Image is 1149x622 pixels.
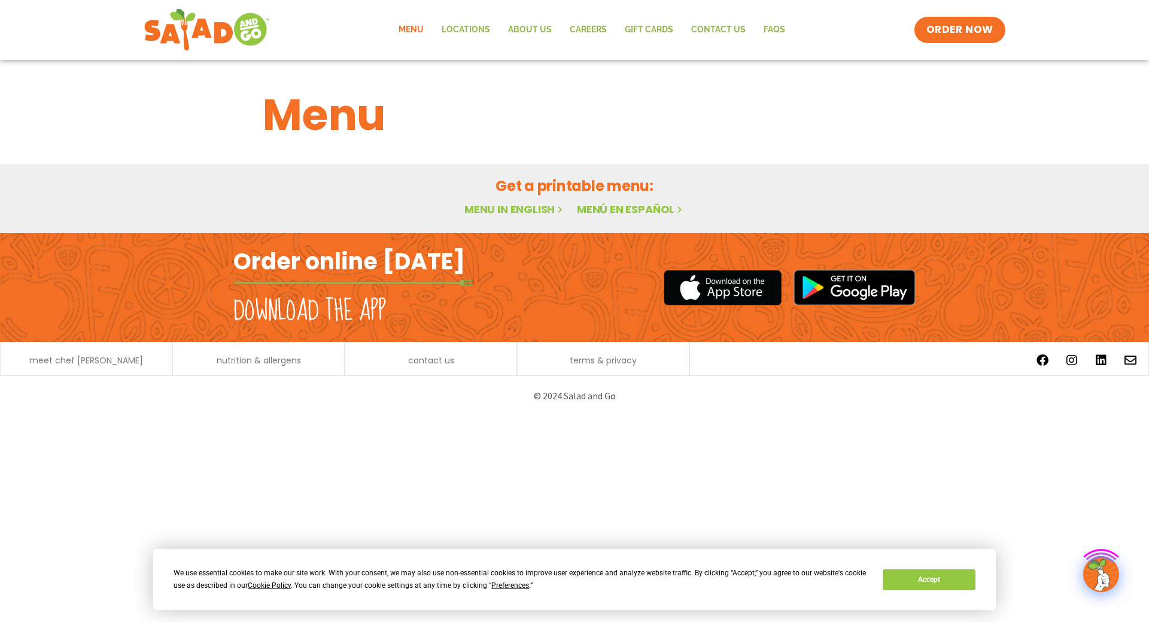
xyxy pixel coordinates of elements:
h2: Get a printable menu: [263,175,886,196]
img: fork [233,280,473,286]
a: Careers [561,16,616,44]
button: Accept [883,569,975,590]
p: © 2024 Salad and Go [239,388,910,404]
a: Menú en español [577,202,685,217]
h1: Menu [263,83,886,147]
a: Menu in English [464,202,565,217]
div: Cookie Consent Prompt [153,549,996,610]
img: google_play [794,269,916,305]
a: GIFT CARDS [616,16,682,44]
a: About Us [499,16,561,44]
a: Menu [390,16,433,44]
a: terms & privacy [570,356,637,365]
a: ORDER NOW [914,17,1005,43]
a: FAQs [755,16,794,44]
nav: Menu [390,16,794,44]
img: new-SAG-logo-768×292 [144,6,270,54]
h2: Order online [DATE] [233,247,465,276]
a: Locations [433,16,499,44]
h2: Download the app [233,295,386,328]
img: appstore [664,268,782,307]
div: We use essential cookies to make our site work. With your consent, we may also use non-essential ... [174,567,868,592]
a: meet chef [PERSON_NAME] [29,356,143,365]
a: Contact Us [682,16,755,44]
a: contact us [408,356,454,365]
span: Preferences [491,581,529,590]
span: Cookie Policy [248,581,291,590]
span: ORDER NOW [926,23,993,37]
a: nutrition & allergens [217,356,301,365]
